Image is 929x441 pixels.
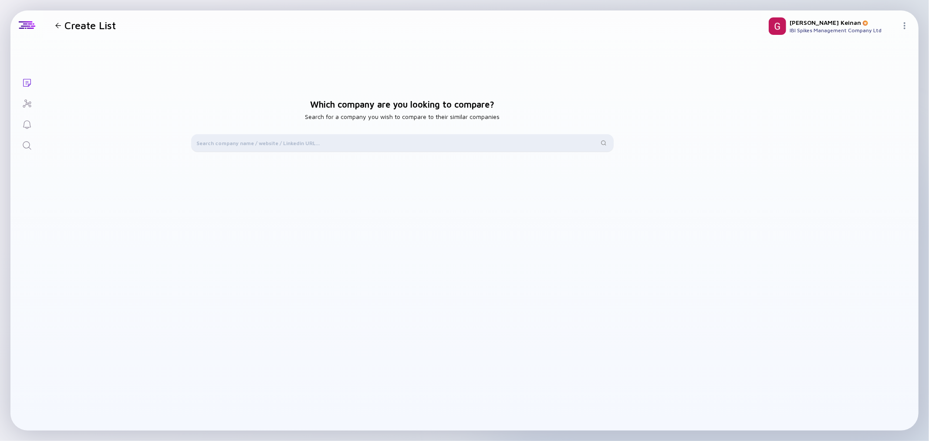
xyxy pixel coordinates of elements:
[196,139,599,147] input: Search company name / website / Linkedin URL...
[10,134,43,155] a: Search
[64,19,116,31] h1: Create List
[10,113,43,134] a: Reminders
[790,27,898,34] div: IBI Spikes Management Company Ltd
[305,113,500,120] h2: Search for a company you wish to compare to their similar companies
[10,92,43,113] a: Investor Map
[901,22,908,29] img: Menu
[769,17,786,35] img: Gil Profile Picture
[10,71,43,92] a: Lists
[790,19,898,26] div: [PERSON_NAME] Keinan
[311,99,495,109] h1: Which company are you looking to compare?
